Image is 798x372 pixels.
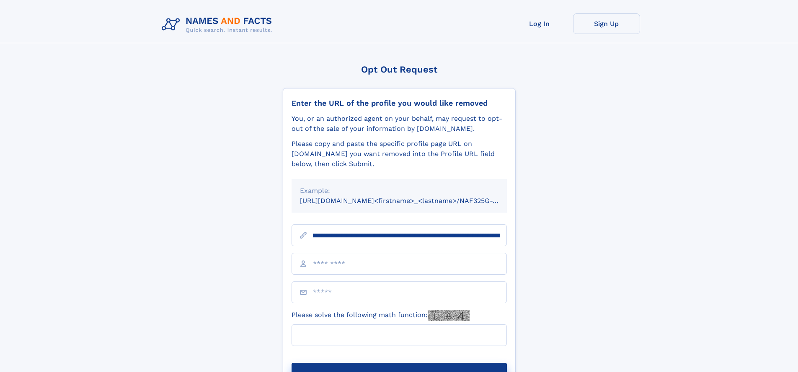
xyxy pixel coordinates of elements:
[300,186,498,196] div: Example:
[506,13,573,34] a: Log In
[283,64,516,75] div: Opt Out Request
[292,139,507,169] div: Please copy and paste the specific profile page URL on [DOMAIN_NAME] you want removed into the Pr...
[158,13,279,36] img: Logo Names and Facts
[292,99,507,108] div: Enter the URL of the profile you would like removed
[292,310,470,321] label: Please solve the following math function:
[292,114,507,134] div: You, or an authorized agent on your behalf, may request to opt-out of the sale of your informatio...
[300,197,523,205] small: [URL][DOMAIN_NAME]<firstname>_<lastname>/NAF325G-xxxxxxxx
[573,13,640,34] a: Sign Up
